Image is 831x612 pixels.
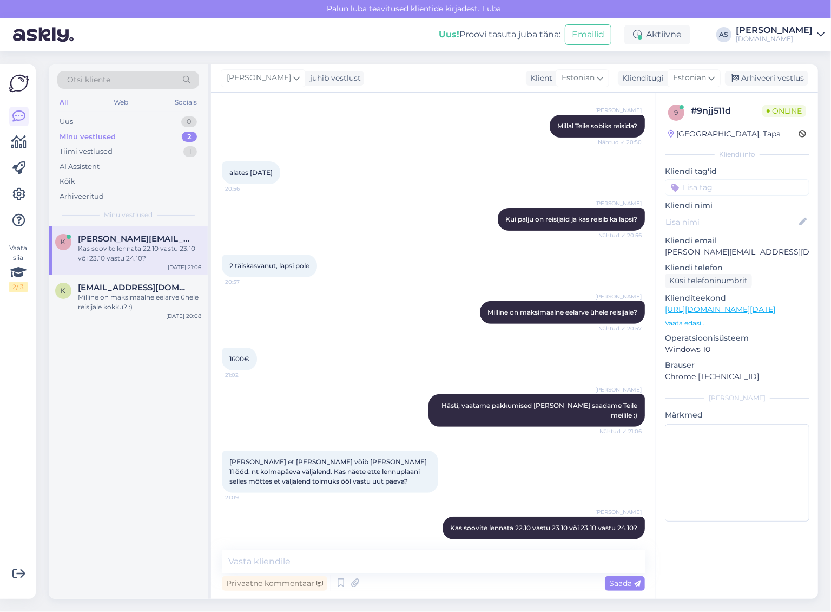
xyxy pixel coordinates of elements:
span: Minu vestlused [104,210,153,220]
span: 21:09 [225,493,266,502]
span: Millal Teile sobiks reisida? [557,122,637,130]
div: Proovi tasuta juba täna: [439,28,560,41]
div: AS [716,27,731,42]
p: Klienditeekond [665,292,809,304]
div: All [57,95,70,109]
span: k [61,238,66,246]
div: 1 [183,146,197,157]
div: Socials [173,95,199,109]
a: [URL][DOMAIN_NAME][DATE] [665,304,775,314]
div: Privaatne kommentaar [222,576,327,591]
p: Brauser [665,360,809,371]
div: 2 / 3 [9,282,28,292]
span: Nähtud ✓ 20:57 [598,324,642,333]
span: Nähtud ✓ 20:50 [598,138,642,146]
p: Kliendi tag'id [665,166,809,177]
span: Hästi, vaatame pakkumised [PERSON_NAME] saadame Teile meilile :) [441,401,639,419]
div: juhib vestlust [306,73,361,84]
div: [DATE] 20:08 [166,312,201,320]
span: [PERSON_NAME] [227,72,291,84]
div: [PERSON_NAME] [736,26,813,35]
input: Lisa tag [665,179,809,196]
span: [PERSON_NAME] [595,292,642,301]
div: Küsi telefoninumbrit [665,274,752,288]
div: Kõik [60,176,75,187]
div: Arhiveeritud [60,191,104,202]
div: Tiimi vestlused [60,146,113,157]
input: Lisa nimi [665,216,797,228]
span: [PERSON_NAME] [595,386,642,394]
span: K [61,287,66,295]
span: Kerli.pelt@gmail.com [78,283,190,292]
span: Otsi kliente [67,74,110,86]
a: [PERSON_NAME][DOMAIN_NAME] [736,26,825,43]
p: Vaata edasi ... [665,318,809,328]
div: AI Assistent [60,161,100,172]
div: Minu vestlused [60,132,116,142]
div: [PERSON_NAME] [665,393,809,403]
div: 0 [181,116,197,127]
span: [PERSON_NAME] [595,199,642,207]
span: Estonian [562,72,595,84]
div: Kas soovite lennata 22.10 vastu 23.10 või 23.10 vastu 24.10? [78,244,201,263]
span: Kui palju on reisijaid ja kas reisib ka lapsi? [505,215,637,223]
span: 20:56 [225,185,266,193]
div: [DATE] 21:06 [168,263,201,271]
div: Web [112,95,131,109]
p: Kliendi email [665,235,809,246]
span: karol@autobussirent.ee [78,234,190,244]
span: 1600€ [229,355,249,363]
span: [PERSON_NAME] [595,508,642,516]
b: Uus! [439,29,459,40]
p: Windows 10 [665,344,809,355]
div: Uus [60,116,73,127]
img: Askly Logo [9,73,29,94]
span: 2 täiskasvanut, lapsi pole [229,262,309,270]
span: alates [DATE] [229,168,273,177]
span: Nähtud ✓ 21:06 [599,427,642,435]
span: Estonian [673,72,706,84]
span: 21:10 [601,540,642,548]
span: [PERSON_NAME] [595,106,642,114]
span: Saada [609,578,641,588]
span: Nähtud ✓ 20:56 [598,231,642,239]
span: [PERSON_NAME] et [PERSON_NAME] võib [PERSON_NAME] 11 ööd. nt kolmapäeva väljalend. Kas näete ette... [229,458,428,485]
button: Emailid [565,24,611,45]
div: Vaata siia [9,243,28,292]
p: Operatsioonisüsteem [665,333,809,344]
span: 9 [675,108,678,116]
p: [PERSON_NAME][EMAIL_ADDRESS][DOMAIN_NAME] [665,246,809,258]
span: Kas soovite lennata 22.10 vastu 23.10 või 23.10 vastu 24.10? [450,524,637,532]
span: Online [762,105,806,117]
span: Milline on maksimaalne eelarve ühele reisijale? [487,308,637,316]
div: Aktiivne [624,25,690,44]
div: Arhiveeri vestlus [725,71,808,86]
span: 20:57 [225,278,266,286]
p: Chrome [TECHNICAL_ID] [665,371,809,382]
div: 2 [182,132,197,142]
p: Kliendi telefon [665,262,809,274]
div: [DOMAIN_NAME] [736,35,813,43]
span: 21:02 [225,371,266,379]
span: Luba [479,4,504,14]
p: Märkmed [665,409,809,421]
div: Kliendi info [665,149,809,159]
div: # 9njj511d [691,105,762,118]
div: Klient [526,73,552,84]
div: Milline on maksimaalne eelarve ühele reisijale kokku? :) [78,292,201,312]
div: [GEOGRAPHIC_DATA], Tapa [668,128,781,140]
p: Kliendi nimi [665,200,809,211]
div: Klienditugi [618,73,664,84]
